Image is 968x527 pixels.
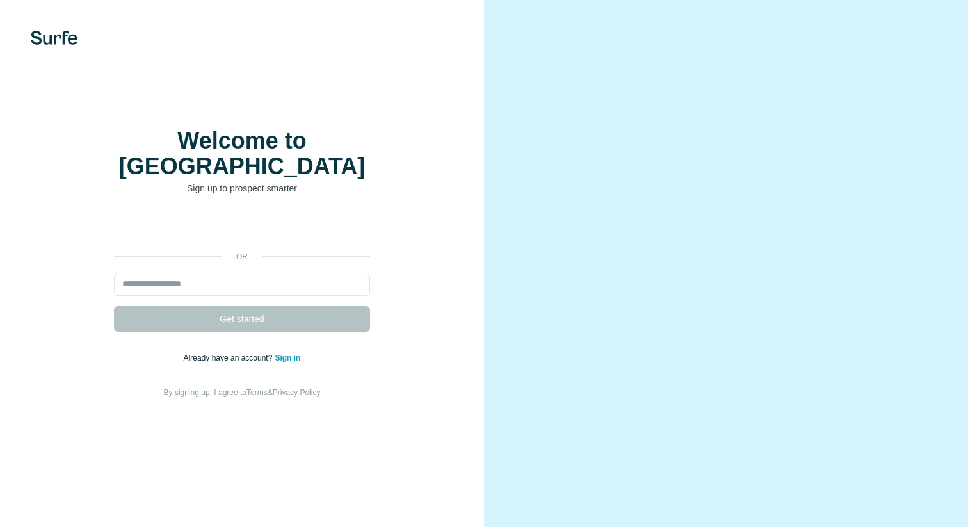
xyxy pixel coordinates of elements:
[184,353,275,362] span: Already have an account?
[114,128,370,179] h1: Welcome to [GEOGRAPHIC_DATA]
[164,388,321,397] span: By signing up, I agree to &
[31,31,77,45] img: Surfe's logo
[108,214,376,242] iframe: Sign in with Google Button
[114,182,370,195] p: Sign up to prospect smarter
[222,251,262,263] p: or
[273,388,321,397] a: Privacy Policy
[246,388,268,397] a: Terms
[275,353,300,362] a: Sign in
